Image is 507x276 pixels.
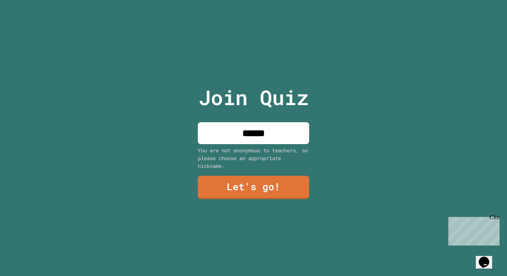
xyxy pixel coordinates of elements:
[198,146,309,170] div: You are not anonymous to teachers, so please choose an appropriate nickname.
[198,176,309,199] a: Let's go!
[199,82,309,113] p: Join Quiz
[3,3,51,47] div: Chat with us now!Close
[445,214,500,246] iframe: chat widget
[476,246,500,269] iframe: chat widget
